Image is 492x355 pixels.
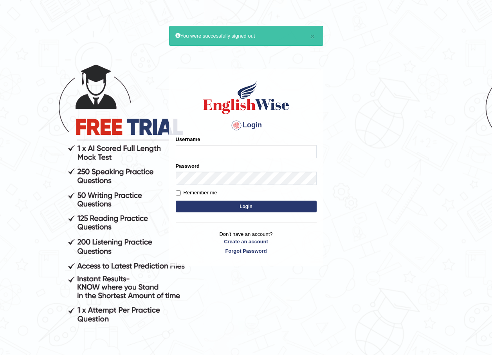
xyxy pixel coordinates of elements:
img: Logo of English Wise sign in for intelligent practice with AI [202,80,291,115]
p: Don't have an account? [176,230,317,255]
a: Forgot Password [176,247,317,255]
label: Remember me [176,189,217,197]
button: × [310,32,315,40]
label: Password [176,162,200,170]
div: You were successfully signed out [169,26,323,46]
input: Remember me [176,190,181,196]
label: Username [176,136,200,143]
button: Login [176,201,317,212]
h4: Login [176,119,317,132]
a: Create an account [176,238,317,245]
